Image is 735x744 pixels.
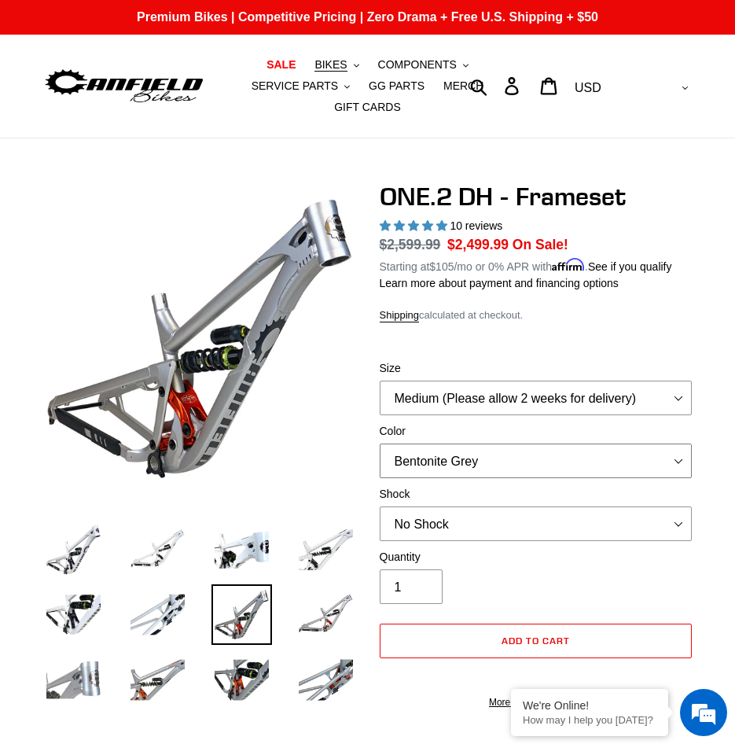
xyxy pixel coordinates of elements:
img: Load image into Gallery viewer, ONE.2 DH - Frameset [211,650,272,710]
span: SALE [266,58,296,72]
label: Size [380,360,693,377]
img: Load image into Gallery viewer, ONE.2 DH - Frameset [296,520,356,580]
span: 10 reviews [450,219,502,232]
span: $2,499.99 [447,237,509,252]
textarea: Type your message and hit 'Enter' [8,429,300,484]
a: SALE [259,54,303,76]
button: Add to cart [380,624,693,658]
label: Color [380,423,693,440]
a: MERCH [435,76,491,97]
h1: ONE.2 DH - Frameset [380,182,693,212]
span: $105 [429,260,454,273]
div: Minimize live chat window [258,8,296,46]
span: GG PARTS [369,79,424,93]
span: Affirm [552,258,585,271]
div: Navigation go back [17,87,41,110]
button: BIKES [307,54,366,76]
img: Load image into Gallery viewer, ONE.2 DH - Frameset [127,520,188,580]
span: GIFT CARDS [334,101,401,114]
img: Load image into Gallery viewer, ONE.2 DH - Frameset [43,650,104,710]
span: 5.00 stars [380,219,450,232]
span: BIKES [314,58,347,72]
span: MERCH [443,79,483,93]
span: Add to cart [502,635,570,646]
div: calculated at checkout. [380,308,693,323]
img: Load image into Gallery viewer, ONE.2 DH - Frameset [211,520,272,580]
label: Quantity [380,549,693,565]
img: Load image into Gallery viewer, ONE.2 DH - Frameset [296,650,356,710]
a: GIFT CARDS [326,97,409,118]
img: Load image into Gallery viewer, ONE.2 DH - Frameset [43,584,104,645]
s: $2,599.99 [380,237,441,252]
button: COMPONENTS [370,54,476,76]
div: Chat with us now [105,88,288,109]
span: SERVICE PARTS [252,79,338,93]
span: COMPONENTS [378,58,457,72]
button: SERVICE PARTS [244,76,358,97]
img: Load image into Gallery viewer, ONE.2 DH - Frameset [43,520,104,580]
a: See if you qualify - Learn more about Affirm Financing (opens in modal) [588,260,672,273]
a: Shipping [380,309,420,322]
label: Shock [380,486,693,503]
img: Canfield Bikes [43,66,205,107]
img: Load image into Gallery viewer, ONE.2 DH - Frameset [211,584,272,645]
img: d_696896380_company_1647369064580_696896380 [50,79,90,118]
img: Load image into Gallery viewer, ONE.2 DH - Frameset [127,584,188,645]
span: We're online! [91,198,217,357]
img: Load image into Gallery viewer, ONE.2 DH - Frameset [296,584,356,645]
p: Starting at /mo or 0% APR with . [380,255,672,275]
div: We're Online! [523,699,656,712]
p: How may I help you today? [523,714,656,726]
img: Load image into Gallery viewer, ONE.2 DH - Frameset [127,650,188,710]
span: On Sale! [513,234,568,255]
a: GG PARTS [361,76,432,97]
a: More payment options [380,695,693,709]
a: Learn more about payment and financing options [380,277,619,289]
